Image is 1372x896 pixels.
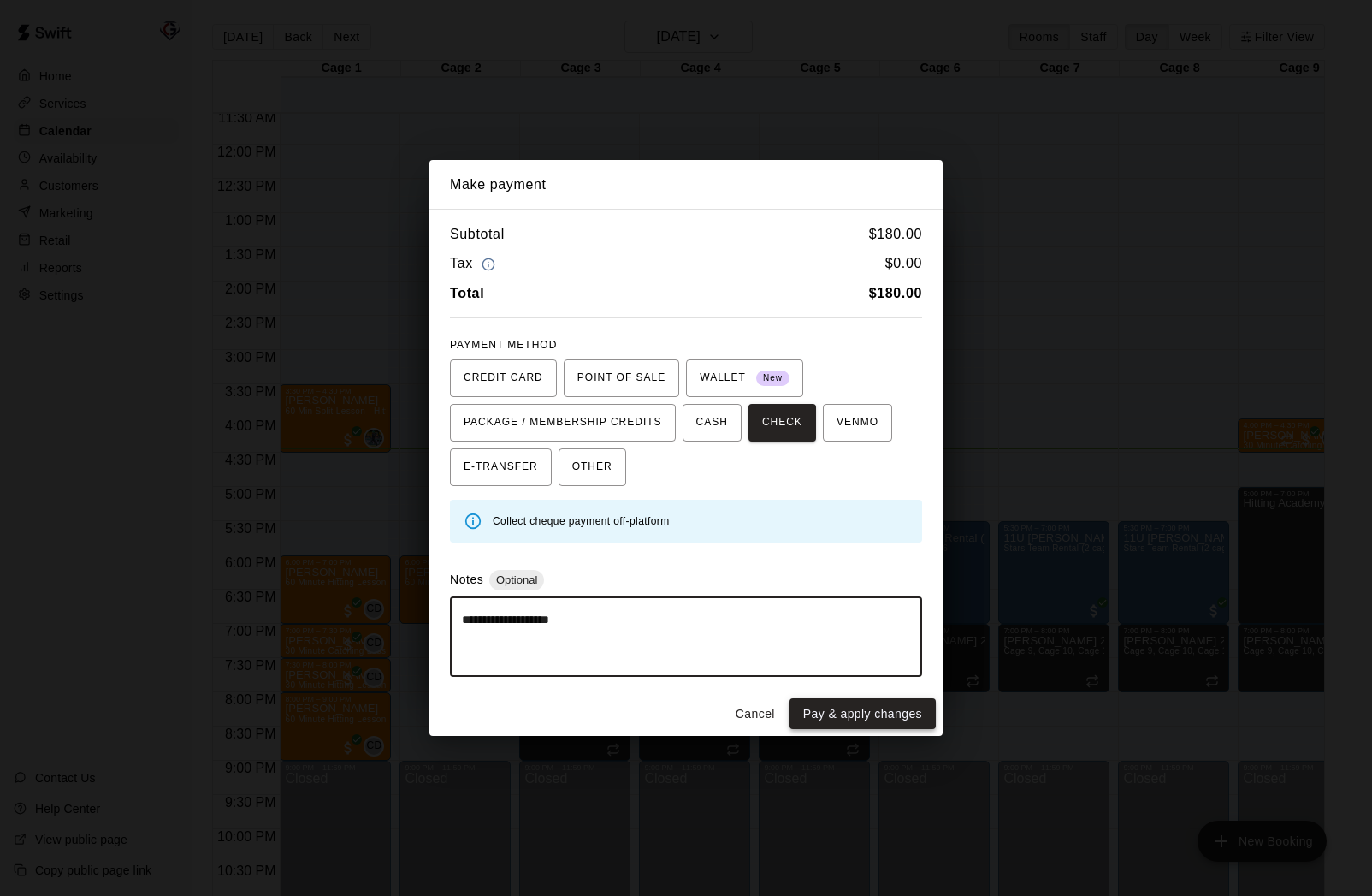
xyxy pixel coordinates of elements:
b: $ 180.00 [869,286,922,300]
button: WALLET New [686,359,803,397]
button: POINT OF SALE [564,359,679,397]
button: E-TRANSFER [450,448,552,486]
span: CASH [696,409,728,436]
h6: Tax [450,252,500,276]
span: PACKAGE / MEMBERSHIP CREDITS [464,409,662,436]
button: PACKAGE / MEMBERSHIP CREDITS [450,404,676,442]
span: CHECK [762,409,802,436]
span: CREDIT CARD [464,365,543,392]
h6: $ 0.00 [885,252,922,276]
span: Collect cheque payment off-platform [493,515,670,527]
h6: Subtotal [450,223,505,246]
span: E-TRANSFER [464,454,538,481]
h6: $ 180.00 [869,223,922,246]
button: OTHER [559,448,626,486]
span: Optional [489,573,544,586]
h2: Make payment [429,160,943,210]
span: New [756,367,789,390]
button: VENMO [823,404,892,442]
span: PAYMENT METHOD [450,339,557,351]
label: Notes [450,573,483,586]
span: POINT OF SALE [577,365,665,392]
button: Pay & apply changes [789,698,936,730]
button: CREDIT CARD [450,359,557,397]
span: VENMO [837,409,878,436]
b: Total [450,286,484,300]
button: CHECK [748,404,816,442]
button: Cancel [728,698,783,730]
span: OTHER [572,454,612,481]
button: CASH [683,404,742,442]
span: WALLET [700,365,789,392]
